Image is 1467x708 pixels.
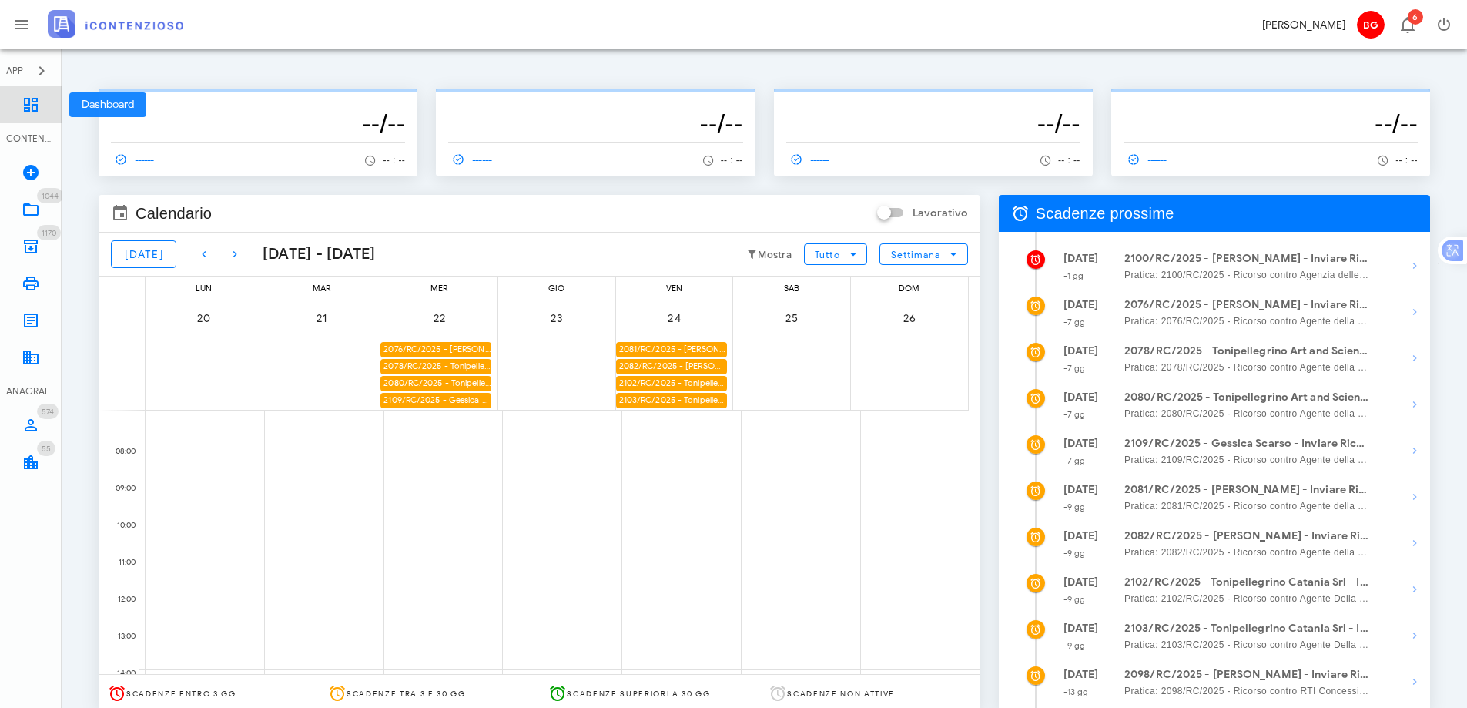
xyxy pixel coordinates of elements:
[448,153,493,166] span: ------
[653,297,696,340] button: 24
[721,155,743,166] span: -- : --
[1399,250,1430,281] button: Mostra dettagli
[1063,270,1084,281] small: -1 gg
[111,153,156,166] span: ------
[42,228,56,238] span: 1170
[1063,548,1086,559] small: -9 gg
[616,376,727,391] div: 2102/RC/2025 - Tonipellegrino Catania Srl - Inviare Ricorso
[787,689,895,699] span: Scadenze non attive
[1063,502,1086,512] small: -9 gg
[1399,435,1430,466] button: Mostra dettagli
[1063,483,1099,496] strong: [DATE]
[1063,455,1086,466] small: -7 gg
[888,312,931,325] span: 26
[1124,620,1369,637] strong: 2103/RC/2025 - Tonipellegrino Catania Srl - Inviare Ricorso
[136,201,212,226] span: Calendario
[535,297,578,340] button: 23
[1124,389,1369,406] strong: 2080/RC/2025 - Tonipellegrino Art and Science for Haird - Inviare Ricorso
[1063,298,1099,311] strong: [DATE]
[1063,686,1089,697] small: -13 gg
[1124,637,1369,653] span: Pratica: 2103/RC/2025 - Ricorso contro Agente Della Riscossione - Prov. Di [GEOGRAPHIC_DATA]
[804,243,867,265] button: Tutto
[1399,482,1430,512] button: Mostra dettagli
[37,441,55,456] span: Distintivo
[1124,452,1369,468] span: Pratica: 2109/RC/2025 - Ricorso contro Agente della Riscossione - prov. di [GEOGRAPHIC_DATA]
[48,10,183,38] img: logo-text-2x.png
[1399,389,1430,420] button: Mostra dettagli
[263,277,380,297] div: mar
[1124,96,1418,108] p: --------------
[1063,594,1086,605] small: -9 gg
[1036,201,1174,226] span: Scadenze prossime
[1124,406,1369,421] span: Pratica: 2080/RC/2025 - Ricorso contro Agente della Riscossione - prov. di [GEOGRAPHIC_DATA]
[183,312,226,325] span: 20
[1063,409,1086,420] small: -7 gg
[733,277,850,297] div: sab
[1058,155,1080,166] span: -- : --
[616,393,727,408] div: 2103/RC/2025 - Tonipellegrino Catania Srl - Inviare Ricorso
[6,132,55,146] div: CONTENZIOSO
[6,384,55,398] div: ANAGRAFICA
[890,249,941,260] span: Settimana
[616,277,733,297] div: ven
[1063,344,1099,357] strong: [DATE]
[1124,528,1369,545] strong: 2082/RC/2025 - [PERSON_NAME] - Inviare Ricorso
[1124,574,1369,591] strong: 2102/RC/2025 - Tonipellegrino Catania Srl - Inviare Ricorso
[183,297,226,340] button: 20
[1124,314,1369,329] span: Pratica: 2076/RC/2025 - Ricorso contro Agente della Riscossione - prov. di [GEOGRAPHIC_DATA]
[879,243,968,265] button: Settimana
[417,312,461,325] span: 22
[1399,343,1430,374] button: Mostra dettagli
[417,297,461,340] button: 22
[616,359,727,374] div: 2082/RC/2025 - [PERSON_NAME] - Inviare Ricorso
[1124,267,1369,283] span: Pratica: 2100/RC/2025 - Ricorso contro Agenzia delle Entrate - Ufficio Territoriale di [GEOGRAPHI...
[498,277,615,297] div: gio
[146,277,263,297] div: lun
[653,312,696,325] span: 24
[786,108,1080,139] h3: --/--
[913,206,968,221] label: Lavorativo
[37,225,61,240] span: Distintivo
[347,689,466,699] span: Scadenze tra 3 e 30 gg
[99,517,139,534] div: 10:00
[380,277,497,297] div: mer
[99,443,139,460] div: 08:00
[1124,435,1369,452] strong: 2109/RC/2025 - Gessica Scarso - Inviare Ricorso
[1357,11,1385,39] span: BG
[42,407,54,417] span: 574
[1063,529,1099,542] strong: [DATE]
[1399,528,1430,559] button: Mostra dettagli
[786,153,831,166] span: ------
[42,444,51,454] span: 55
[99,554,139,571] div: 11:00
[300,312,343,325] span: 21
[1124,683,1369,699] span: Pratica: 2098/RC/2025 - Ricorso contro RTI Concessionario per la Riscossione Coattiva delle Entrate
[111,108,405,139] h3: --/--
[1399,574,1430,605] button: Mostra dettagli
[380,376,491,391] div: 2080/RC/2025 - Tonipellegrino Art and Science for Haird - Inviare Ricorso
[1124,250,1369,267] strong: 2100/RC/2025 - [PERSON_NAME] - Inviare Ricorso
[1124,545,1369,560] span: Pratica: 2082/RC/2025 - Ricorso contro Agente della Riscossione - prov. di [GEOGRAPHIC_DATA]
[126,689,236,699] span: Scadenze entro 3 gg
[99,665,139,682] div: 14:00
[535,312,578,325] span: 23
[1399,297,1430,327] button: Mostra dettagli
[383,155,405,166] span: -- : --
[1124,343,1369,360] strong: 2078/RC/2025 - Tonipellegrino Art and Science for Haird - Inviare Ricorso
[99,591,139,608] div: 12:00
[1124,108,1418,139] h3: --/--
[124,248,163,261] span: [DATE]
[770,312,813,325] span: 25
[99,628,139,645] div: 13:00
[770,297,813,340] button: 25
[1063,640,1086,651] small: -9 gg
[758,249,792,261] small: Mostra
[1388,6,1425,43] button: Distintivo
[567,689,710,699] span: Scadenze superiori a 30 gg
[1399,620,1430,651] button: Mostra dettagli
[448,96,742,108] p: --------------
[380,342,491,357] div: 2076/RC/2025 - [PERSON_NAME] - Inviare Ricorso
[1063,252,1099,265] strong: [DATE]
[37,188,63,203] span: Distintivo
[1124,591,1369,606] span: Pratica: 2102/RC/2025 - Ricorso contro Agente Della Riscossione - Prov. Di [GEOGRAPHIC_DATA]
